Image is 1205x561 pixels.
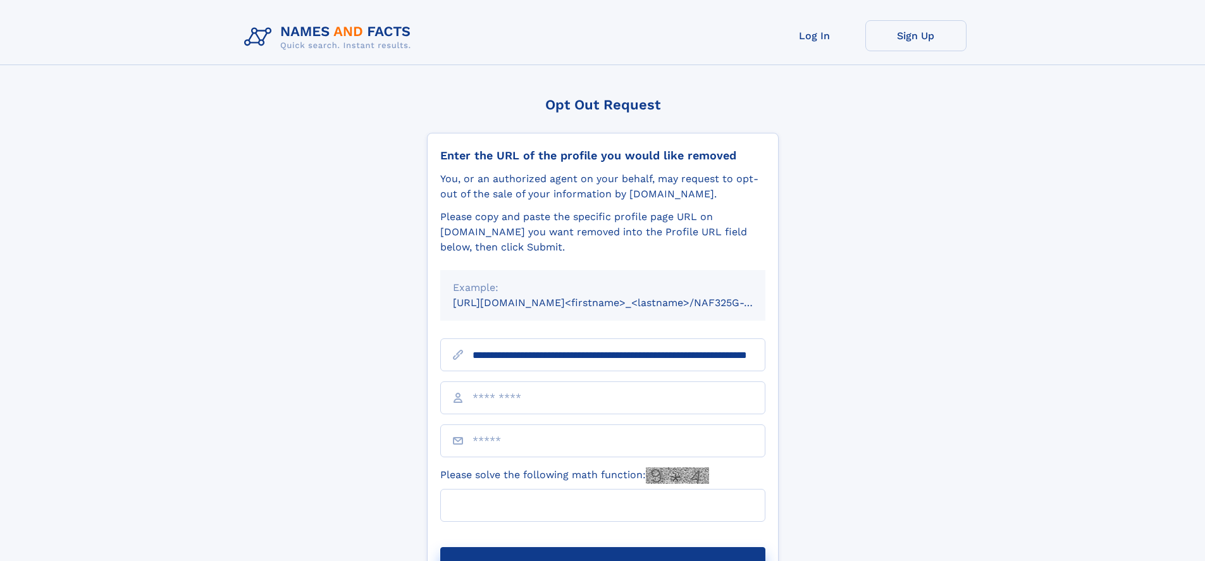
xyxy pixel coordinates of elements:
div: Example: [453,280,753,295]
img: Logo Names and Facts [239,20,421,54]
a: Log In [764,20,865,51]
div: Please copy and paste the specific profile page URL on [DOMAIN_NAME] you want removed into the Pr... [440,209,765,255]
small: [URL][DOMAIN_NAME]<firstname>_<lastname>/NAF325G-xxxxxxxx [453,297,789,309]
div: Enter the URL of the profile you would like removed [440,149,765,163]
label: Please solve the following math function: [440,467,709,484]
div: You, or an authorized agent on your behalf, may request to opt-out of the sale of your informatio... [440,171,765,202]
div: Opt Out Request [427,97,779,113]
a: Sign Up [865,20,967,51]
